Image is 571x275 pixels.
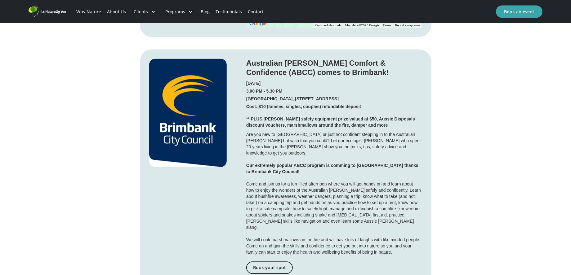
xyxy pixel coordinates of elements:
a: Book an event [496,6,542,18]
a: Terms (opens in new tab) [383,24,392,27]
div: Programs [165,9,185,15]
a: Contact [245,1,267,22]
a: Why Nature [73,1,104,22]
strong: ** PLUS [PERSON_NAME] safety equipment prize valued at $50, Aussie Disposals discount vouchers, m... [246,117,415,128]
strong: [GEOGRAPHIC_DATA], [STREET_ADDRESS] [246,97,339,102]
span: Map data ©2025 Google [346,24,379,27]
a: home [29,6,66,18]
a: Book your spot [246,262,293,274]
div: Clients [134,9,148,15]
div: Programs [160,1,198,22]
h5: 3.00 PM - 5.30 PM [246,88,283,94]
h5: [DATE] [246,81,261,87]
button: Keyboard shortcuts [315,24,342,28]
img: Google [248,20,268,28]
a: About Us [104,1,129,22]
strong: Our extremely popular ABCC program is comming to [GEOGRAPHIC_DATA] thanks to Brimbank City Council! [246,163,418,174]
a: Blog [198,1,212,22]
a: Testimonials [213,1,245,22]
div: Clients [129,1,160,22]
a: Report a map error [395,24,420,27]
h3: Australian [PERSON_NAME] Comfort & Confidence (ABCC) comes to Brimbank! [246,59,422,77]
h5: Cost: $10 (familes, singles, couples) refundable deposit ‍ [246,104,422,129]
a: Open this area in Google Maps (opens a new window) [248,20,268,28]
div: Are you new to [GEOGRAPHIC_DATA] or just not confident stepping in to the Australian [PERSON_NAME... [246,132,422,255]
